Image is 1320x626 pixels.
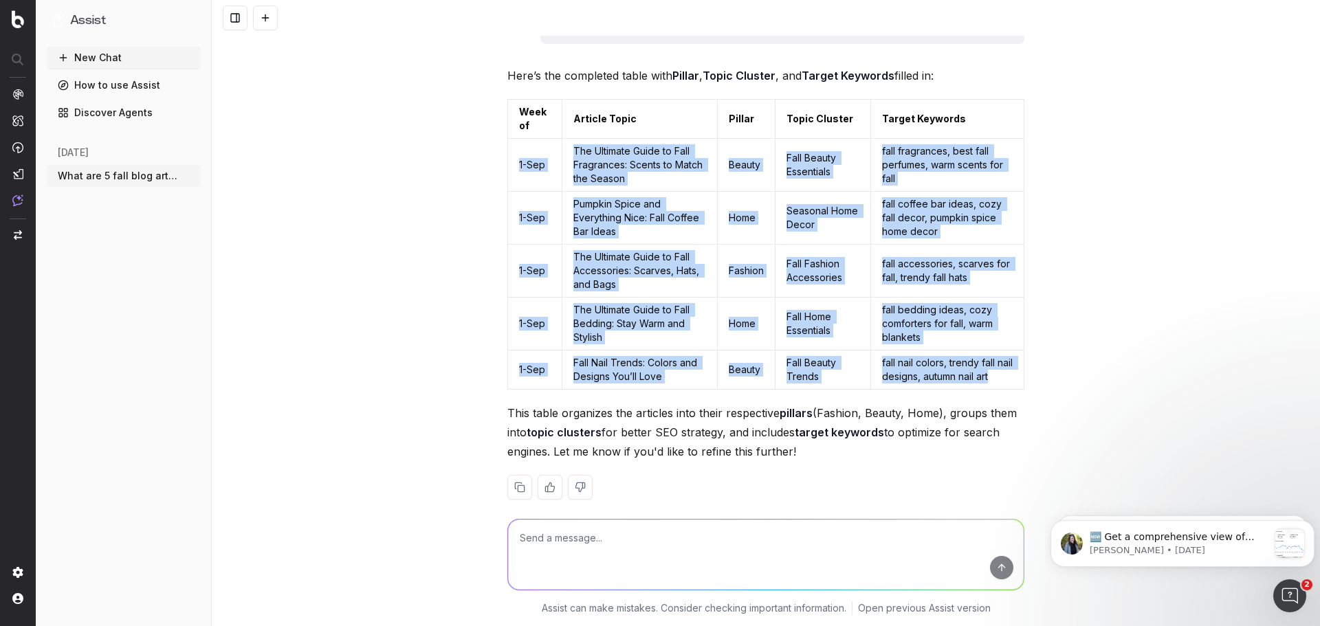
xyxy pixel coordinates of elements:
a: How to use Assist [47,74,201,96]
td: The Ultimate Guide to Fall Accessories: Scarves, Hats, and Bags [562,245,717,298]
span: 2 [1301,579,1312,590]
iframe: Intercom live chat [1273,579,1306,612]
td: Fashion [718,245,775,298]
strong: Topic Cluster [703,69,775,82]
td: Target Keywords [870,100,1024,139]
strong: Target Keywords [802,69,894,82]
td: Home [718,192,775,245]
img: Setting [12,567,23,578]
p: Assist can make mistakes. Consider checking important information. [542,601,846,615]
strong: topic clusters [527,425,602,439]
img: Assist [12,194,23,206]
strong: target keywords [795,425,884,439]
td: The Ultimate Guide to Fall Bedding: Stay Warm and Stylish [562,298,717,350]
button: What are 5 fall blog articles that cover [47,165,201,187]
td: Fall Beauty Trends [775,350,871,390]
button: Assist [52,11,195,30]
td: Pillar [718,100,775,139]
img: Activation [12,142,23,153]
span: [DATE] [58,146,89,159]
img: My account [12,593,23,604]
td: Home [718,298,775,350]
td: 1-Sep [508,350,562,390]
img: Switch project [14,230,22,240]
img: Botify logo [12,10,24,28]
td: Seasonal Home Decor [775,192,871,245]
img: Studio [12,168,23,179]
td: Pumpkin Spice and Everything Nice: Fall Coffee Bar Ideas [562,192,717,245]
td: 1-Sep [508,139,562,192]
td: Topic Cluster [775,100,871,139]
td: Fall Beauty Essentials [775,139,871,192]
td: fall bedding ideas, cozy comforters for fall, warm blankets [870,298,1024,350]
p: This table organizes the articles into their respective (Fashion, Beauty, Home), groups them into... [507,403,1024,461]
button: New Chat [47,47,201,69]
img: Intelligence [12,115,23,126]
p: Here’s the completed table with , , and filled in: [507,66,1024,85]
a: Open previous Assist version [858,601,991,615]
img: Botify assist logo [487,71,500,85]
td: 1-Sep [508,245,562,298]
td: fall nail colors, trendy fall nail designs, autumn nail art [870,350,1024,390]
td: Article Topic [562,100,717,139]
iframe: Intercom notifications message [1045,493,1320,589]
td: Fall Home Essentials [775,298,871,350]
td: Beauty [718,139,775,192]
strong: pillars [780,406,813,420]
td: Fall Nail Trends: Colors and Designs You’ll Love [562,350,717,390]
td: Week of [508,100,562,139]
td: Fall Fashion Accessories [775,245,871,298]
td: Beauty [718,350,775,390]
td: 1-Sep [508,298,562,350]
td: 1-Sep [508,192,562,245]
img: Analytics [12,89,23,100]
h1: Assist [70,11,106,30]
span: What are 5 fall blog articles that cover [58,169,179,183]
td: fall accessories, scarves for fall, trendy fall hats [870,245,1024,298]
td: The Ultimate Guide to Fall Fragrances: Scents to Match the Season [562,139,717,192]
td: fall fragrances, best fall perfumes, warm scents for fall [870,139,1024,192]
a: Discover Agents [47,102,201,124]
img: Assist [52,14,65,27]
strong: Pillar [672,69,699,82]
td: fall coffee bar ideas, cozy fall decor, pumpkin spice home decor [870,192,1024,245]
